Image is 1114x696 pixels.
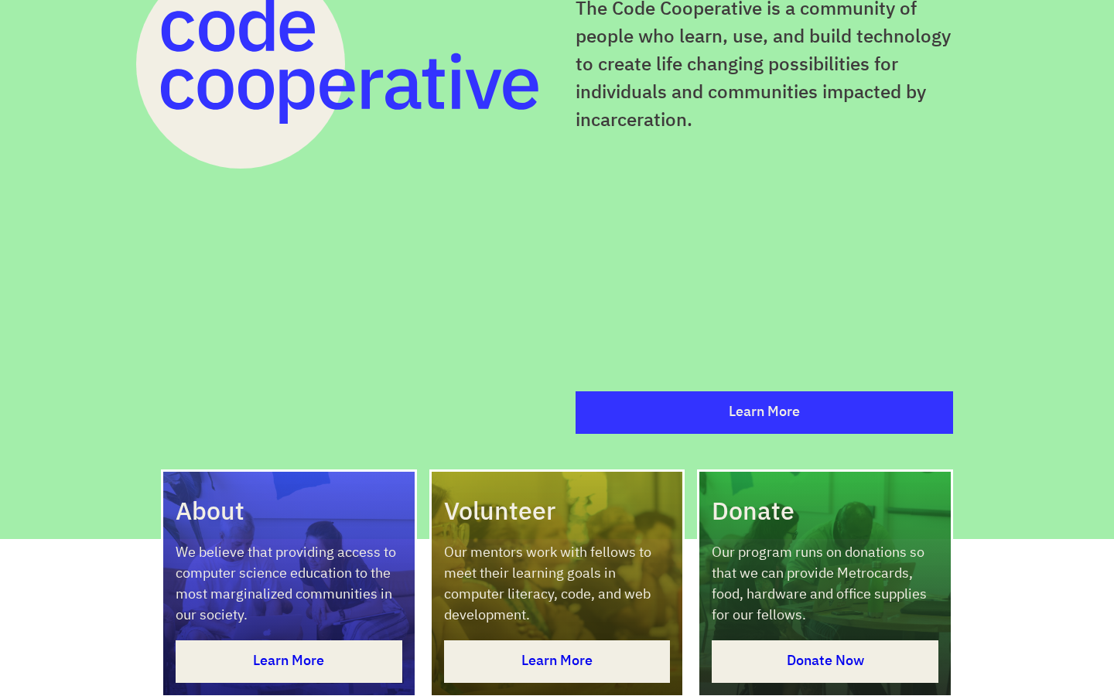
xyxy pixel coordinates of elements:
h2: Volunteer [444,496,671,529]
p: We believe that providing access to computer science education to the most marginalized communiti... [176,543,402,626]
iframe: What is the Code Cooperative? [576,153,953,374]
h2: About [176,496,402,529]
a: Donate Now [712,640,938,683]
a: Learn More [444,640,671,683]
p: Our mentors work with fellows to meet their learning goals in computer literacy, code, and web de... [444,543,671,626]
a: Learn More [576,391,953,434]
a: Learn More [176,640,402,683]
h2: Donate [712,496,938,529]
p: Our program runs on donations so that we can provide Metrocards, food, hardware and office suppli... [712,543,938,626]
